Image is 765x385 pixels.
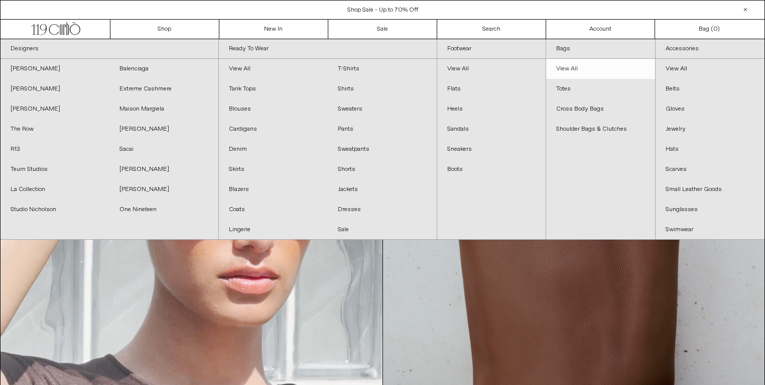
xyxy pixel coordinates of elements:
a: Footwear [437,39,546,59]
a: Sweaters [328,99,437,119]
a: Scarves [656,159,764,179]
a: Flats [437,79,546,99]
a: Shop [110,20,219,39]
a: Jackets [328,179,437,200]
a: R13 [1,139,109,159]
a: Accessories [656,39,764,59]
a: Maison Margiela [109,99,218,119]
a: Extreme Cashmere [109,79,218,99]
a: Pants [328,119,437,139]
a: Bags [546,39,655,59]
a: Shorts [328,159,437,179]
a: Sacai [109,139,218,159]
a: The Row [1,119,109,139]
a: Dresses [328,200,437,220]
a: Small Leather Goods [656,179,764,200]
a: Boots [437,159,546,179]
a: Balenciaga [109,59,218,79]
a: Blouses [219,99,328,119]
a: Lingerie [219,220,328,240]
a: Sunglasses [656,200,764,220]
span: ) [713,25,720,34]
a: Sale [328,20,437,39]
a: Ready To Wear [219,39,437,59]
a: Heels [437,99,546,119]
a: [PERSON_NAME] [109,179,218,200]
a: Sneakers [437,139,546,159]
a: Hats [656,139,764,159]
a: Jewelry [656,119,764,139]
a: Sale [328,220,437,240]
a: Studio Nicholson [1,200,109,220]
a: Coats [219,200,328,220]
a: [PERSON_NAME] [1,59,109,79]
span: 0 [713,25,717,33]
a: Sandals [437,119,546,139]
a: T-Shirts [328,59,437,79]
a: [PERSON_NAME] [109,119,218,139]
a: View All [437,59,546,79]
a: One Nineteen [109,200,218,220]
a: [PERSON_NAME] [109,159,218,179]
a: Gloves [656,99,764,119]
a: Blazers [219,179,328,200]
a: Belts [656,79,764,99]
a: Shirts [328,79,437,99]
a: Swimwear [656,220,764,240]
a: Cross Body Bags [546,99,655,119]
a: [PERSON_NAME] [1,99,109,119]
a: Designers [1,39,218,59]
a: Totes [546,79,655,99]
a: Shoulder Bags & Clutches [546,119,655,139]
a: Skirts [219,159,328,179]
a: Bag () [655,20,764,39]
a: Shop Sale - Up to 70% Off [347,6,418,14]
a: New In [219,20,328,39]
a: Tank Tops [219,79,328,99]
a: Cardigans [219,119,328,139]
a: View All [656,59,764,79]
a: Denim [219,139,328,159]
a: Account [546,20,655,39]
a: View All [546,59,655,79]
a: Search [437,20,546,39]
a: La Collection [1,179,109,200]
a: View All [219,59,328,79]
a: Teurn Studios [1,159,109,179]
a: Sweatpants [328,139,437,159]
a: [PERSON_NAME] [1,79,109,99]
